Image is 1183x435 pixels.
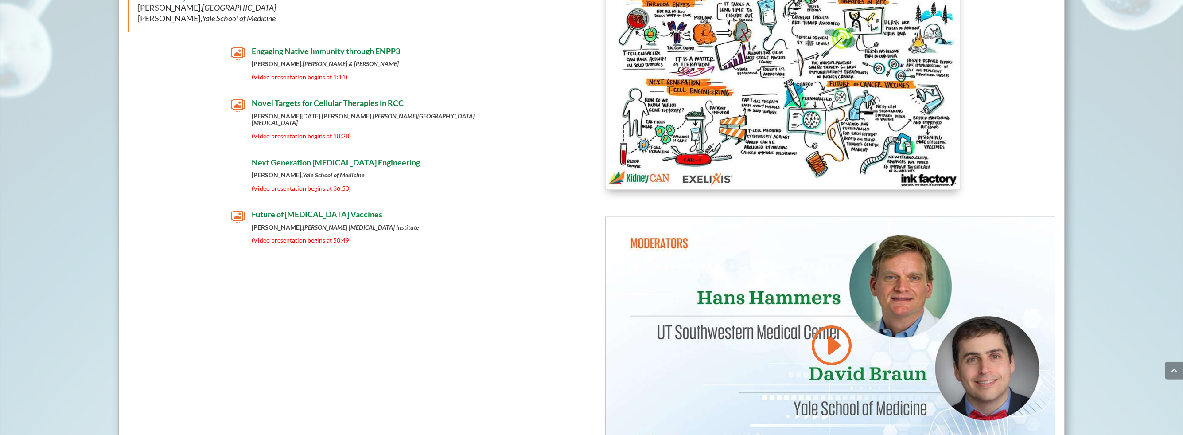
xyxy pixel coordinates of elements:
[252,132,351,140] span: (Video presentation begins at 18:28)
[252,98,404,108] span: Novel Targets for Cellular Therapies in RCC
[138,13,276,23] span: [PERSON_NAME],
[252,73,347,81] span: (Video presentation begins at 1:11)
[231,98,245,113] span: 
[252,112,475,126] em: [PERSON_NAME][GEOGRAPHIC_DATA][MEDICAL_DATA]
[231,210,245,224] span: 
[252,171,365,179] strong: [PERSON_NAME],
[231,47,245,61] span: 
[252,60,399,67] strong: [PERSON_NAME],
[303,223,419,231] em: [PERSON_NAME] [MEDICAL_DATA] Institute
[303,60,399,67] em: [PERSON_NAME] & [PERSON_NAME]
[138,3,276,12] span: [PERSON_NAME],
[231,158,245,172] span: 
[252,112,475,126] strong: [PERSON_NAME][DATE] [PERSON_NAME],
[252,209,382,219] span: Future of [MEDICAL_DATA] Vaccines
[252,157,420,167] span: Next Generation [MEDICAL_DATA] Engineering
[252,46,400,56] span: Engaging Native Immunity through ENPP3
[202,3,276,12] em: [GEOGRAPHIC_DATA]
[303,171,365,179] em: Yale School of Medicine
[252,184,351,192] span: (Video presentation begins at 36:50)
[252,236,351,244] span: (Video presentation begins at 50:49)
[202,13,276,23] em: Yale School of Medicine
[252,223,419,231] strong: [PERSON_NAME],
